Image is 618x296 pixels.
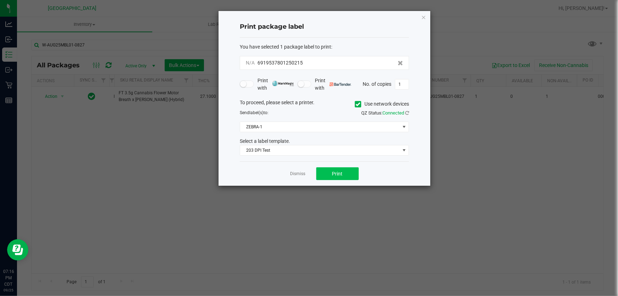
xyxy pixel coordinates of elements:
span: ZEBRA-1 [240,122,400,132]
span: label(s) [249,110,263,115]
span: Print [332,171,343,177]
span: 6919537801250215 [257,60,303,66]
img: bartender.png [330,83,351,86]
span: N/A [246,60,255,66]
span: Print with [315,77,351,92]
span: 203 DPI Test [240,145,400,155]
span: QZ Status: [361,110,409,116]
label: Use network devices [355,100,409,108]
a: Dismiss [290,171,306,177]
div: Select a label template. [234,138,414,145]
iframe: Resource center [7,239,28,261]
span: Send to: [240,110,268,115]
div: To proceed, please select a printer. [234,99,414,110]
h4: Print package label [240,22,409,32]
div: : [240,43,409,51]
button: Print [316,167,359,180]
span: Connected [382,110,404,116]
img: mark_magic_cybra.png [272,81,294,86]
span: Print with [257,77,294,92]
span: You have selected 1 package label to print [240,44,331,50]
span: No. of copies [363,81,391,86]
